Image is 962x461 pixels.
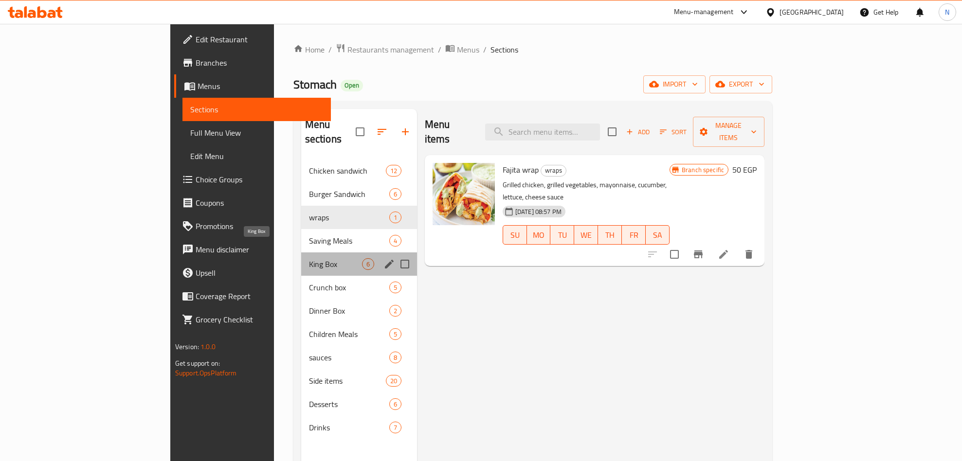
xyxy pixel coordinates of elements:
[175,340,199,353] span: Version:
[527,225,551,245] button: MO
[578,228,594,242] span: WE
[507,228,523,242] span: SU
[301,159,417,182] div: Chicken sandwich12
[687,243,710,266] button: Branch-specific-item
[350,122,370,142] span: Select all sections
[678,165,728,175] span: Branch specific
[309,398,389,410] span: Desserts
[554,228,570,242] span: TU
[309,165,386,177] span: Chicken sandwich
[541,165,566,176] span: wraps
[196,34,323,45] span: Edit Restaurant
[664,244,685,265] span: Select to update
[390,213,401,222] span: 1
[196,267,323,279] span: Upsell
[602,228,618,242] span: TH
[309,375,386,387] span: Side items
[301,299,417,322] div: Dinner Box2
[660,126,687,138] span: Sort
[945,7,949,18] span: N
[622,124,653,140] span: Add item
[541,165,566,177] div: wraps
[174,51,331,74] a: Branches
[622,124,653,140] button: Add
[457,44,479,55] span: Menus
[390,190,401,199] span: 6
[182,121,331,144] a: Full Menu View
[301,182,417,206] div: Burger Sandwich6
[390,306,401,316] span: 2
[390,330,401,339] span: 5
[309,188,389,200] span: Burger Sandwich
[390,353,401,362] span: 8
[503,179,670,203] p: Grilled chicken, grilled vegetables, mayonnaise, cucumber, lettuce, cheese sauce
[301,252,417,276] div: King Box6edit
[390,283,401,292] span: 5
[341,81,363,89] span: Open
[693,117,764,147] button: Manage items
[175,367,237,379] a: Support.OpsPlatform
[651,78,698,90] span: import
[780,7,844,18] div: [GEOGRAPHIC_DATA]
[309,305,389,317] div: Dinner Box
[174,261,331,284] a: Upsell
[200,340,216,353] span: 1.0.0
[646,225,670,245] button: SA
[363,260,374,269] span: 6
[301,369,417,392] div: Side items20
[174,238,331,261] a: Menu disclaimer
[503,162,539,177] span: Fajita wrap
[301,392,417,416] div: Desserts6
[198,80,323,92] span: Menus
[362,258,374,270] div: items
[737,243,761,266] button: delete
[196,244,323,255] span: Menu disclaimer
[626,228,642,242] span: FR
[309,235,389,247] div: Saving Meals
[445,43,479,56] a: Menus
[196,174,323,185] span: Choice Groups
[389,352,401,363] div: items
[301,346,417,369] div: sauces8
[598,225,622,245] button: TH
[490,44,518,55] span: Sections
[301,155,417,443] nav: Menu sections
[653,124,693,140] span: Sort items
[309,258,362,270] span: King Box
[386,375,401,387] div: items
[650,228,666,242] span: SA
[174,168,331,191] a: Choice Groups
[347,44,434,55] span: Restaurants management
[503,225,527,245] button: SU
[625,126,651,138] span: Add
[709,75,772,93] button: export
[394,120,417,143] button: Add section
[382,257,397,271] button: edit
[657,124,689,140] button: Sort
[390,400,401,409] span: 6
[196,290,323,302] span: Coverage Report
[390,423,401,432] span: 7
[643,75,706,93] button: import
[309,212,389,223] span: wraps
[293,43,773,56] nav: breadcrumb
[370,120,394,143] span: Sort sections
[732,163,757,177] h6: 50 EGP
[386,166,401,176] span: 12
[196,57,323,69] span: Branches
[483,44,487,55] li: /
[301,276,417,299] div: Crunch box5
[389,398,401,410] div: items
[386,165,401,177] div: items
[389,188,401,200] div: items
[309,352,389,363] span: sauces
[701,120,757,144] span: Manage items
[389,328,401,340] div: items
[174,74,331,98] a: Menus
[485,124,600,141] input: search
[718,248,729,260] a: Edit menu item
